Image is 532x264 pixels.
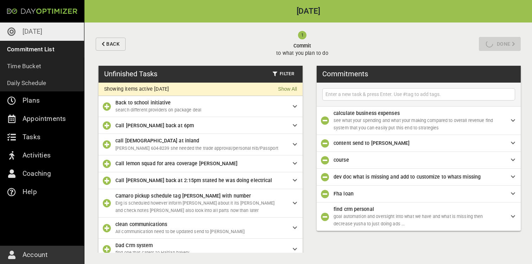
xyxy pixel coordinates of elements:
[115,146,278,151] span: [PERSON_NAME] 604-8239 she needed the trade approval/personal nib/Passport
[276,42,328,50] span: Commit
[7,61,41,71] p: Time Bucket
[334,191,354,197] span: Fha loan
[115,161,237,166] span: Call lemon squad for area coverage [PERSON_NAME]
[115,229,245,234] span: All communication need to be updated send to [PERSON_NAME]
[99,96,303,117] div: Back to school initiativesearch different providers on package deal
[276,50,328,57] p: to what you plan to do
[270,69,297,79] button: Filter
[7,44,55,54] p: Commitment List
[115,123,194,128] span: Call [PERSON_NAME] back at 6pm
[334,110,400,116] span: calculate business expenses
[23,95,40,106] p: Plans
[334,140,410,146] span: content send to [PERSON_NAME]
[99,218,303,239] div: clean communicationsAll communication need to be updated send to [PERSON_NAME]
[104,86,139,92] p: Showing items
[99,155,303,172] div: Call lemon squad for area coverage [PERSON_NAME]
[278,85,297,93] a: Show All
[23,26,42,37] p: [DATE]
[324,90,513,99] input: Enter a new task & press Enter. Use #tag to add tags.
[99,189,303,218] div: Camaro pickup schedule tag [PERSON_NAME] with numberEvg is scheduled however inform [PERSON_NAME]...
[317,169,521,186] div: dev doc what is missing and add to customize to whats missing
[115,107,201,112] span: search different providers on package deal
[23,150,51,161] p: Activities
[334,206,374,212] span: find crm personal
[334,214,483,226] span: goal automation and oversight into what we have and what is missing then decrease yusha to just d...
[23,113,66,124] p: Appointments
[115,243,153,248] span: Dad Crm system
[115,200,275,213] span: Evg is scheduled however inform [PERSON_NAME] about it its [PERSON_NAME] and check notes [PERSON_...
[115,100,171,105] span: Back to school initiative
[115,178,272,183] span: Call [PERSON_NAME] back at 2:15pm stated he was doing electrical
[317,186,521,202] div: Fha loan
[106,40,120,49] span: Back
[115,221,167,227] span: clean communications
[334,174,481,180] span: dev doc what is missing and add to customize to whats missing
[115,193,251,199] span: Camaro pickup schedule tag [PERSON_NAME] with number
[96,38,126,51] button: Back
[317,107,521,135] div: calculate business expensessee what your spending and what your making compared to overall revenu...
[99,239,303,260] div: Dad Crm systemfind one that caters to Haitian bakery
[317,135,521,152] div: content send to [PERSON_NAME]
[23,131,40,143] p: Tasks
[115,138,199,143] span: call [DEMOGRAPHIC_DATA] at inland
[273,70,294,78] span: Filter
[7,8,77,14] img: Day Optimizer
[23,168,51,179] p: Coaching
[115,250,190,255] span: find one that caters to Haitian bakery
[99,172,303,189] div: Call [PERSON_NAME] back at 2:15pm stated he was doing electrical
[7,78,46,88] p: Daily Schedule
[104,69,157,79] h3: Unfinished Tasks
[301,32,303,38] text: 1
[84,7,532,15] h2: [DATE]
[317,152,521,169] div: course
[317,202,521,231] div: find crm personalgoal automation and oversight into what we have and what is missing then decreas...
[334,157,349,163] span: course
[23,186,37,198] p: Help
[139,86,169,92] p: active [DATE]
[23,249,47,260] p: Account
[128,22,476,66] button: Committo what you plan to do
[322,69,368,79] h3: Commitments
[99,117,303,134] div: Call [PERSON_NAME] back at 6pm
[99,134,303,155] div: call [DEMOGRAPHIC_DATA] at inland[PERSON_NAME] 604-8239 she needed the trade approval/personal ni...
[334,118,493,130] span: see what your spending and what your making compared to overall revenue find system that you can ...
